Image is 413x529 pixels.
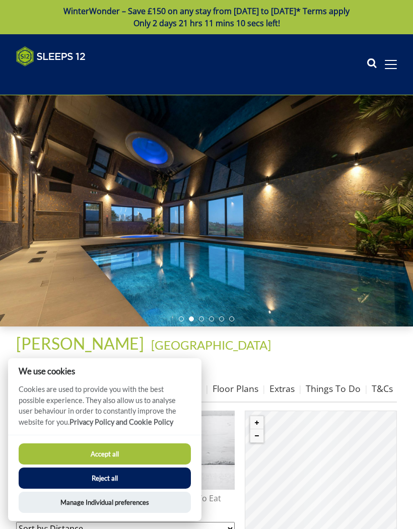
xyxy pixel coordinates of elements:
[19,468,191,489] button: Reject all
[11,73,117,81] iframe: Customer reviews powered by Trustpilot
[16,46,86,67] img: Sleeps 12
[372,382,393,394] a: T&Cs
[133,18,280,29] span: Only 2 days 21 hrs 11 mins 10 secs left!
[147,338,271,352] span: -
[70,418,173,426] a: Privacy Policy and Cookie Policy
[213,382,258,394] a: Floor Plans
[151,338,271,352] a: [GEOGRAPHIC_DATA]
[269,382,295,394] a: Extras
[250,416,263,429] button: Zoom in
[19,443,191,465] button: Accept all
[250,429,263,442] button: Zoom out
[8,366,201,376] h2: We use cookies
[16,334,144,353] span: [PERSON_NAME]
[8,384,201,435] p: Cookies are used to provide you with the best possible experience. They also allow us to analyse ...
[16,334,147,353] a: [PERSON_NAME]
[19,492,191,513] button: Manage Individual preferences
[306,382,361,394] a: Things To Do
